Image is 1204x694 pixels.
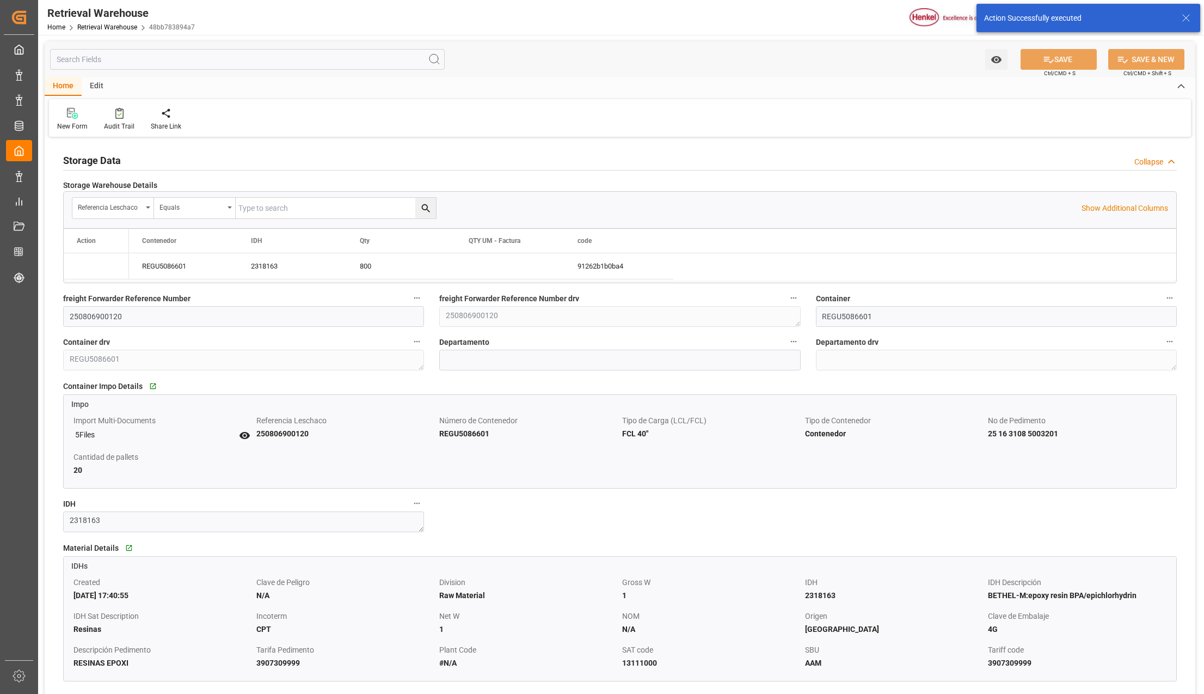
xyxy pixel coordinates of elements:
[50,49,445,70] input: Search Fields
[64,557,1176,572] a: IDHs
[129,253,673,279] div: Press SPACE to select this row.
[73,414,253,427] div: Import Multi-Documents
[805,589,984,602] div: 2318163
[63,498,76,510] span: IDH
[104,121,134,131] div: Audit Trail
[622,643,801,656] div: SAT code
[63,153,121,168] h2: Storage Data
[410,291,424,305] button: freight Forwarder Reference Number
[1134,156,1163,168] div: Collapse
[988,427,1167,440] div: 25 16 3108 5003201
[578,237,592,245] span: code
[439,576,618,589] div: Division
[910,8,1001,27] img: Henkel%20logo.jpg_1689854090.jpg
[129,253,238,279] div: REGU5086601
[988,589,1167,602] div: BETHEL-M:epoxy resin BPA/epichlorhydrin
[1021,49,1097,70] button: SAVE
[439,643,618,656] div: Plant Code
[73,427,237,443] div: 5 Files
[622,623,801,636] div: N/A
[410,334,424,349] button: Container drv
[564,253,673,279] div: 91262b1b0ba4
[151,121,181,131] div: Share Link
[622,427,801,440] div: FCL 40"
[988,414,1167,427] div: No de Pedimento
[72,198,154,218] button: open menu
[984,13,1171,24] div: Action Successfully executed
[805,656,984,669] div: AAM
[988,643,1167,656] div: Tariff code
[82,77,112,96] div: Edit
[1108,49,1184,70] button: SAVE & NEW
[439,293,579,305] span: freight Forwarder Reference Number drv
[439,589,618,602] div: Raw Material
[236,198,436,218] input: Type to search
[71,400,89,409] span: Impo
[77,23,137,31] a: Retrieval Warehouse
[78,200,142,212] div: Referencia Leschaco
[47,5,195,21] div: Retrieval Warehouse
[410,496,424,510] button: IDH
[63,293,191,305] span: freight Forwarder Reference Number
[622,656,801,669] div: 13111000
[439,610,618,623] div: Net W
[805,576,984,589] div: IDH
[1123,69,1171,77] span: Ctrl/CMD + Shift + S
[439,656,618,669] div: #N/A
[64,395,1176,410] a: Impo
[256,427,435,440] div: 250806900120
[47,23,65,31] a: Home
[622,414,801,427] div: Tipo de Carga (LCL/FCL)
[415,198,436,218] button: search button
[1082,203,1168,214] p: Show Additional Columns
[73,451,253,464] div: Cantidad de pallets
[63,337,110,348] span: Container drv
[256,576,435,589] div: Clave de Peligro
[73,464,253,477] div: 20
[256,589,435,602] div: N/A
[73,656,253,669] div: RESINAS EPOXI
[73,623,253,636] div: Resinas
[256,414,435,427] div: Referencia Leschaco
[439,414,618,427] div: Número de Contenedor
[73,576,253,589] div: Created
[347,253,456,279] div: 800
[63,381,143,392] span: Container Impo Details
[159,200,224,212] div: Equals
[439,337,489,348] span: Departamento
[256,656,435,669] div: 3907309999
[1163,334,1177,349] button: Departamento drv
[238,253,347,279] div: 2318163
[63,543,119,554] span: Material Details
[360,237,370,245] span: Qty
[439,623,618,636] div: 1
[805,610,984,623] div: Origen
[251,237,262,245] span: IDH
[988,576,1167,589] div: IDH Descripción
[439,306,800,327] textarea: 250806900120
[805,427,984,440] div: Contenedor
[73,589,253,602] div: [DATE] 17:40:55
[622,610,801,623] div: NOM
[469,237,520,245] span: QTY UM - Factura
[73,643,253,656] div: Descripción Pedimento
[63,180,157,191] span: Storage Warehouse Details
[805,414,984,427] div: Tipo de Contenedor
[805,623,984,636] div: [GEOGRAPHIC_DATA]
[988,610,1167,623] div: Clave de Embalaje
[622,589,801,602] div: 1
[73,610,253,623] div: IDH Sat Description
[787,291,801,305] button: freight Forwarder Reference Number drv
[71,562,88,570] span: IDHs
[154,198,236,218] button: open menu
[816,337,879,348] span: Departamento drv
[256,610,435,623] div: Incoterm
[439,427,618,440] div: REGU5086601
[77,237,96,245] div: Action
[256,623,435,636] div: CPT
[985,49,1008,70] button: open menu
[988,623,1167,636] div: 4G
[1163,291,1177,305] button: Container
[1044,69,1076,77] span: Ctrl/CMD + S
[142,237,176,245] span: Contenedor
